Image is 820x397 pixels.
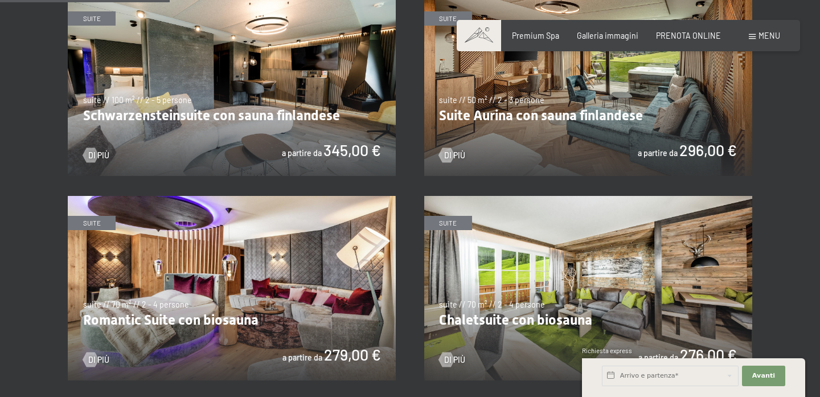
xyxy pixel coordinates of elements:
a: Di più [439,354,465,366]
a: Di più [439,150,465,161]
span: Di più [444,354,465,366]
a: Di più [83,354,109,366]
span: Avanti [752,371,775,380]
button: Avanti [742,366,785,386]
a: PRENOTA ONLINE [656,31,721,40]
a: Chaletsuite con biosauna [424,196,752,202]
img: Romantic Suite con biosauna [68,196,396,380]
span: Di più [88,150,109,161]
img: Chaletsuite con biosauna [424,196,752,380]
a: Premium Spa [512,31,559,40]
a: Di più [83,150,109,161]
a: Galleria immagini [577,31,638,40]
span: Di più [444,150,465,161]
span: Richiesta express [582,347,632,354]
a: Romantic Suite con biosauna [68,196,396,202]
span: Menu [758,31,780,40]
span: Di più [88,354,109,366]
